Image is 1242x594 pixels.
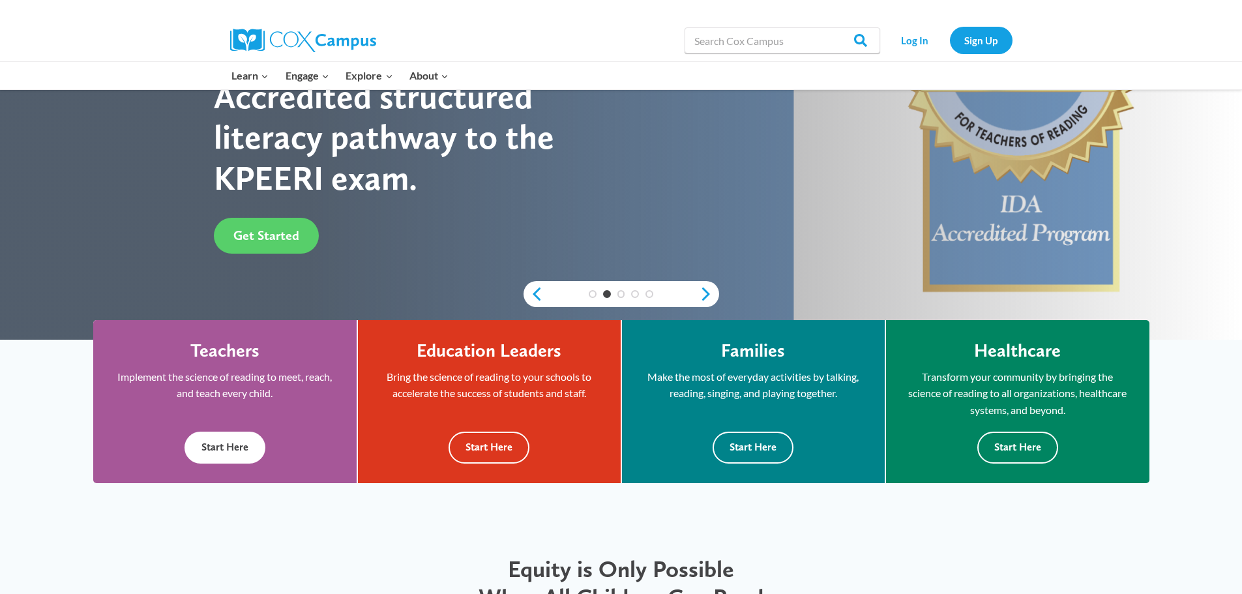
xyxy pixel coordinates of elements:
h4: Education Leaders [417,340,561,362]
nav: Secondary Navigation [887,27,1013,53]
a: Families Make the most of everyday activities by talking, reading, singing, and playing together.... [622,320,885,483]
button: Child menu of Engage [277,62,338,89]
a: Healthcare Transform your community by bringing the science of reading to all organizations, heal... [886,320,1149,483]
nav: Primary Navigation [224,62,457,89]
a: Log In [887,27,943,53]
a: Teachers Implement the science of reading to meet, reach, and teach every child. Start Here [93,320,357,483]
button: Start Here [977,432,1058,464]
button: Child menu of About [401,62,457,89]
p: Transform your community by bringing the science of reading to all organizations, healthcare syst... [906,368,1130,419]
a: Education Leaders Bring the science of reading to your schools to accelerate the success of stude... [358,320,621,483]
p: Bring the science of reading to your schools to accelerate the success of students and staff. [377,368,601,402]
h4: Teachers [190,340,259,362]
button: Start Here [185,432,265,464]
h4: Healthcare [974,340,1061,362]
a: Sign Up [950,27,1013,53]
a: Get Started [214,218,319,254]
p: Implement the science of reading to meet, reach, and teach every child. [113,368,337,402]
img: Cox Campus [230,29,376,52]
button: Start Here [713,432,793,464]
p: Make the most of everyday activities by talking, reading, singing, and playing together. [642,368,865,402]
button: Child menu of Learn [224,62,278,89]
input: Search Cox Campus [685,27,880,53]
button: Child menu of Explore [338,62,402,89]
button: Start Here [449,432,529,464]
span: Get Started [233,228,299,243]
h4: Families [721,340,785,362]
